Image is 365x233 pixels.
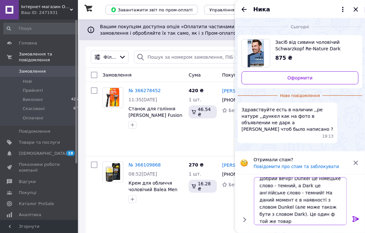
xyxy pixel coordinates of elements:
span: 18 [67,151,75,156]
span: 678 [73,106,80,112]
span: Здравствуйте есть в наличии ,,ре натуре ,,дункел как на фото в объявлении не дарк а [PERSON_NAME]... [242,106,334,132]
span: Завантажити звіт по пром-оплаті [111,7,193,13]
span: Аналітика [19,212,41,218]
span: Каталог ProSale [19,201,54,207]
span: 08:52[DATE] [129,171,157,177]
span: 270 ₴ [189,162,204,167]
span: Фільтри [104,54,116,60]
button: Повідомити про спам та заблокувати [254,164,339,169]
div: 46.54 ₴ [189,105,217,118]
span: Сьогодні [288,24,312,30]
span: Без рейтингу [229,108,261,113]
span: Вашим покупцям доступна опція «Оплатити частинами від Rozetka» на 2 платежі. Отримуйте нові замов... [100,24,338,36]
a: [PERSON_NAME] [222,162,260,168]
span: Управління статусами [209,7,259,12]
a: Оформити [242,71,359,84]
span: Показники роботи компанії [19,162,60,173]
a: Фото товару [103,162,123,182]
span: Скасовані [23,106,45,112]
a: Фото товару [103,87,123,108]
textarea: Добрий вечір! Dunkel це німецьке слово - темний, а Dark це англійське слово - темний! На даний мо... [254,177,347,225]
span: 1 шт. [189,97,201,102]
span: Cума [189,72,201,78]
button: Назад [240,6,248,13]
span: 4265 [71,97,80,103]
div: 16.28 ₴ [189,180,217,193]
button: Управління статусами [204,5,264,15]
span: [DEMOGRAPHIC_DATA] [19,151,67,156]
a: Переглянути товар [242,39,359,67]
img: 6531049141_w100_h100_6531049141.jpg [248,39,264,67]
button: Завантажити звіт по пром-оплаті [106,5,198,15]
div: [PHONE_NUMBER] [221,170,257,179]
span: 11:35[DATE] [129,97,157,102]
input: Пошук за номером замовлення, ПІБ покупця, номером телефону, Email, номером накладної [134,51,248,64]
span: 420 ₴ [189,88,204,93]
div: Ваш ID: 2471931 [21,10,78,16]
input: Пошук [3,23,81,34]
div: 12.10.2025 [238,23,362,30]
span: 1 шт. [189,171,201,177]
span: Ника [253,5,270,14]
span: Нове повідомлення [278,93,323,99]
span: Без рейтингу [229,182,261,187]
a: № 366109868 [129,162,161,167]
span: Замовлення та повідомлення [19,51,78,63]
a: Станок для гоління [PERSON_NAME] Fusion 5 Power [129,106,182,124]
span: Виконані [23,97,43,103]
span: Нові [23,79,32,84]
span: 19:13 12.10.2025 [322,134,334,139]
span: Інтернет-магазин Only Quality [21,4,70,10]
div: [PHONE_NUMBER] [221,95,257,104]
span: Покупець [222,72,245,78]
span: Повідомлення [19,129,50,134]
a: [PERSON_NAME] [222,88,260,94]
button: Показати кнопки [240,215,249,224]
button: Ника [253,5,347,14]
img: :face_with_monocle: [240,159,248,167]
a: Крем для обличчя чоловічий Balea Men Energy Q10 Intensive Crème 50мл. [129,180,178,205]
span: Замовлення [19,68,46,74]
a: № 366278452 [129,88,161,93]
span: Замовлення [103,72,132,78]
span: Прийняті [23,88,43,93]
span: Покупці [19,190,36,196]
p: Отримали спам? [254,156,348,163]
span: Оплачені [23,115,43,121]
img: Фото товару [103,162,123,182]
span: Відгуки [19,179,36,185]
button: Закрити [352,6,360,13]
span: Головна [19,40,37,46]
span: Засiб вiд сивини чоловічий Schwarzkopf Re-Nature Dark [275,39,353,52]
img: Фото товару [105,88,120,108]
span: Товари та послуги [19,140,60,145]
span: 875 ₴ [275,55,293,61]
